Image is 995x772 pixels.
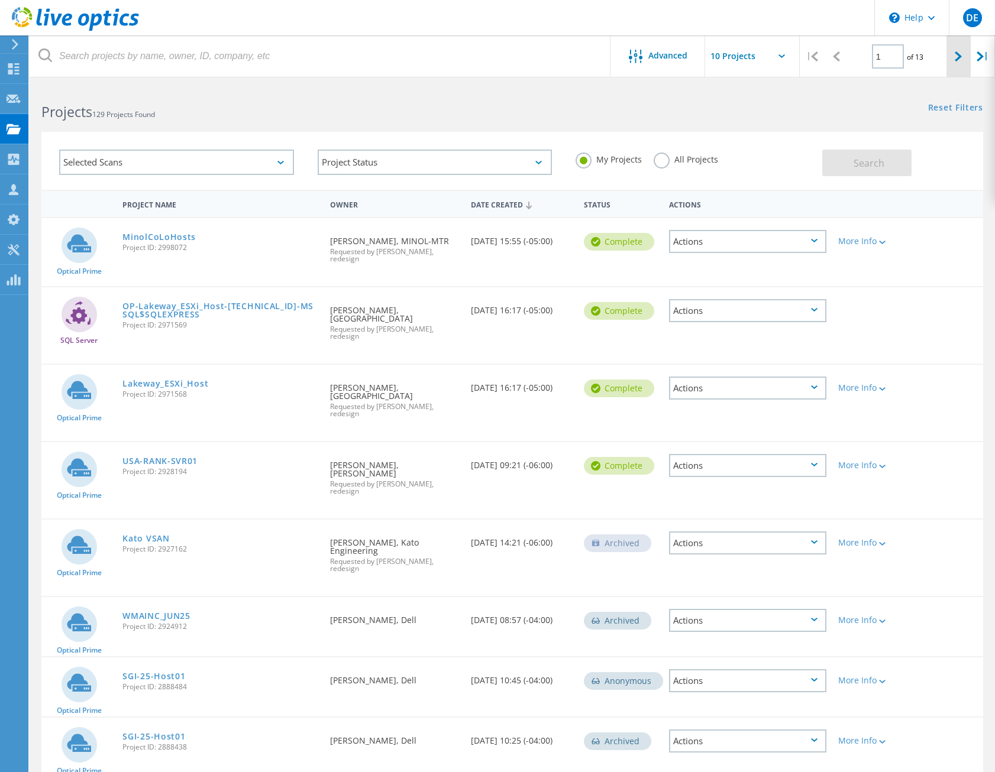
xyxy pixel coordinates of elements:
div: Anonymous [584,672,663,690]
span: Requested by [PERSON_NAME], redesign [330,326,460,340]
div: [DATE] 10:45 (-04:00) [465,657,578,696]
label: All Projects [654,153,718,164]
span: Optical Prime [57,414,102,421]
span: Project ID: 2927162 [122,546,318,553]
a: Live Optics Dashboard [12,25,139,33]
span: Project ID: 2888438 [122,744,318,751]
span: Optical Prime [57,492,102,499]
div: Actions [669,729,827,752]
div: Actions [669,377,827,400]
div: Actions [663,193,833,215]
div: [PERSON_NAME], MINOL-MTR [324,218,466,274]
div: Archived [584,732,651,750]
div: More Info [838,384,902,392]
div: | [971,35,995,77]
div: More Info [838,461,902,469]
div: Actions [669,454,827,477]
span: Search [854,157,884,170]
div: [DATE] 08:57 (-04:00) [465,597,578,636]
span: Optical Prime [57,647,102,654]
div: Selected Scans [59,150,294,175]
a: OP-Lakeway_ESXi_Host-[TECHNICAL_ID]-MSSQL$SQLEXPRESS [122,302,318,319]
span: of 13 [907,52,923,62]
span: Requested by [PERSON_NAME], redesign [330,403,460,417]
span: 129 Projects Found [92,109,155,119]
div: Archived [584,612,651,630]
span: Advanced [648,51,687,60]
div: [DATE] 14:21 (-06:00) [465,520,578,559]
a: Lakeway_ESXi_Host [122,379,208,388]
div: Status [578,193,663,215]
div: Complete [584,302,654,320]
div: [PERSON_NAME], Dell [324,657,466,696]
a: USA-RANK-SVR01 [122,457,198,465]
div: More Info [838,237,902,245]
div: Date Created [465,193,578,215]
div: Actions [669,531,827,554]
span: SQL Server [60,337,98,344]
div: More Info [838,616,902,624]
span: Project ID: 2924912 [122,623,318,630]
div: [DATE] 15:55 (-05:00) [465,218,578,257]
a: MinolCoLoHosts [122,233,196,241]
div: [DATE] 10:25 (-04:00) [465,718,578,757]
div: Actions [669,609,827,632]
div: [PERSON_NAME], Dell [324,597,466,636]
svg: \n [889,12,900,23]
div: [PERSON_NAME], Dell [324,718,466,757]
span: Optical Prime [57,268,102,275]
div: Complete [584,457,654,475]
input: Search projects by name, owner, ID, company, etc [30,35,611,77]
b: Projects [41,102,92,121]
span: Requested by [PERSON_NAME], redesign [330,558,460,572]
div: Owner [324,193,466,215]
div: | [800,35,824,77]
div: [PERSON_NAME], [GEOGRAPHIC_DATA] [324,287,466,352]
span: Project ID: 2888484 [122,683,318,690]
div: Archived [584,534,651,552]
span: Optical Prime [57,707,102,714]
div: Complete [584,379,654,397]
span: Project ID: 2928194 [122,468,318,475]
div: More Info [838,539,902,547]
a: Reset Filters [928,103,983,113]
div: [DATE] 09:21 (-06:00) [465,442,578,481]
div: More Info [838,676,902,685]
div: Actions [669,299,827,322]
div: [PERSON_NAME], [PERSON_NAME] [324,442,466,507]
a: SGI-25-Host01 [122,672,185,680]
div: More Info [838,737,902,745]
a: SGI-25-Host01 [122,732,185,741]
div: [DATE] 16:17 (-05:00) [465,287,578,326]
a: Kato VSAN [122,534,169,543]
a: WMAINC_JUN25 [122,612,190,620]
label: My Projects [576,153,642,164]
span: DE [966,13,978,22]
span: Project ID: 2971568 [122,391,318,398]
div: [PERSON_NAME], Kato Engineering [324,520,466,584]
span: Project ID: 2971569 [122,322,318,329]
div: Project Name [117,193,324,215]
span: Optical Prime [57,569,102,576]
div: Project Status [318,150,553,175]
span: Requested by [PERSON_NAME], redesign [330,248,460,262]
div: Actions [669,669,827,692]
button: Search [822,150,912,176]
span: Requested by [PERSON_NAME], redesign [330,481,460,495]
div: Actions [669,230,827,253]
div: [PERSON_NAME], [GEOGRAPHIC_DATA] [324,365,466,429]
div: Complete [584,233,654,251]
div: [DATE] 16:17 (-05:00) [465,365,578,404]
span: Project ID: 2998072 [122,244,318,251]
